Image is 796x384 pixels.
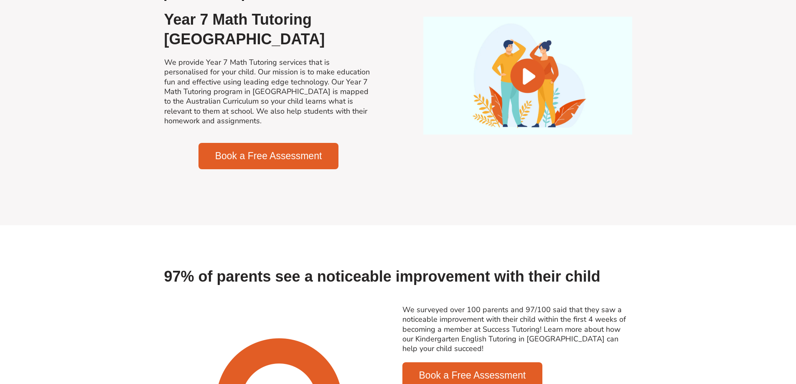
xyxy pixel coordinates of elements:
[402,305,626,354] a: We surveyed over 100 parents and 97/100 said that they saw a noticeable improvement with their ch...
[215,151,322,161] span: Book a Free Assessment
[419,371,526,380] span: Book a Free Assessment
[164,58,373,126] h2: We provide Year 7 Math Tutoring services that is personalised for your child. Our mission is to m...
[164,10,373,49] h2: Year 7 Math Tutoring [GEOGRAPHIC_DATA]
[164,267,632,287] h2: 97% of parents see a noticeable improvement with their child
[198,143,339,169] a: Book a Free Assessment
[657,290,796,384] iframe: Chat Widget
